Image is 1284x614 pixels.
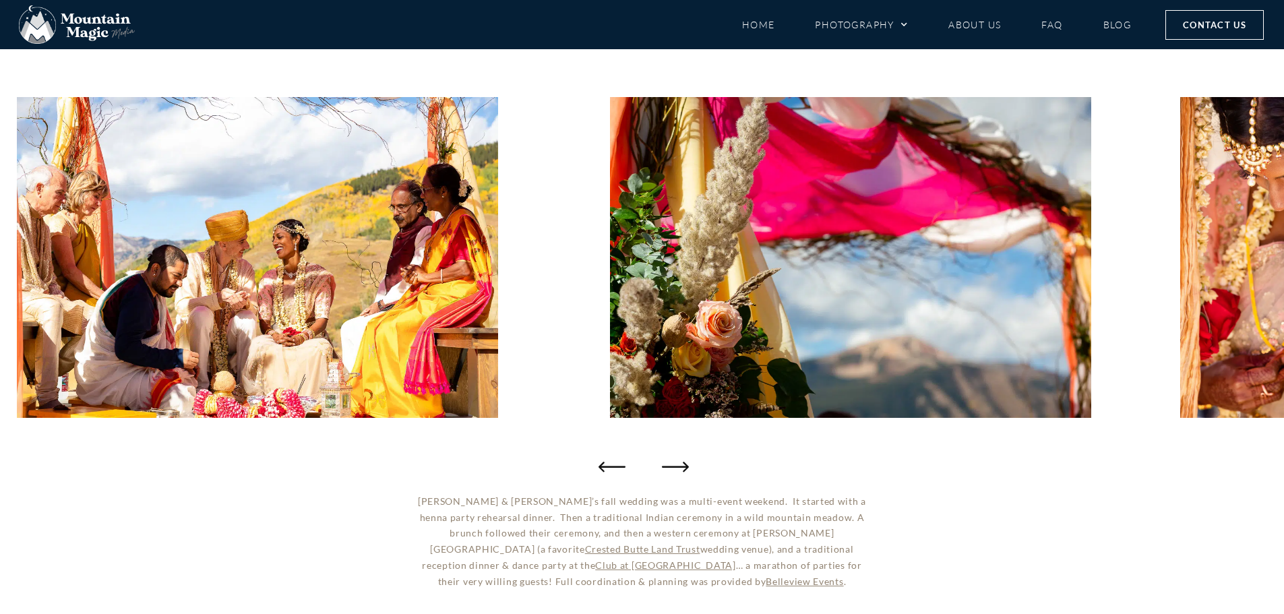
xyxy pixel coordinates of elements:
[1041,13,1062,36] a: FAQ
[19,5,135,44] img: Mountain Magic Media photography logo Crested Butte Photographer
[659,453,686,480] div: Next slide
[17,97,498,418] img: Mt. CB fall Indian wedding ceremony colorful aspen leaves Crested Butte photographer Gunnison pho...
[948,13,1001,36] a: About Us
[595,559,736,571] a: Club at [GEOGRAPHIC_DATA]
[410,493,874,590] p: [PERSON_NAME] & [PERSON_NAME]’s fall wedding was a multi-event weekend. It started with a henna p...
[17,97,498,418] div: 9 / 93
[610,97,1091,418] div: 10 / 93
[815,13,908,36] a: Photography
[585,543,700,555] a: Crested Butte Land Trust
[610,97,1091,418] img: Mt. CB fall Indian wedding ceremony colorful aspen leaves Crested Butte photographer Gunnison pho...
[1183,18,1246,32] span: Contact Us
[742,13,1132,36] nav: Menu
[742,13,775,36] a: Home
[1103,13,1132,36] a: Blog
[599,453,625,480] div: Previous slide
[1165,10,1264,40] a: Contact Us
[766,576,843,587] a: Belleview Events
